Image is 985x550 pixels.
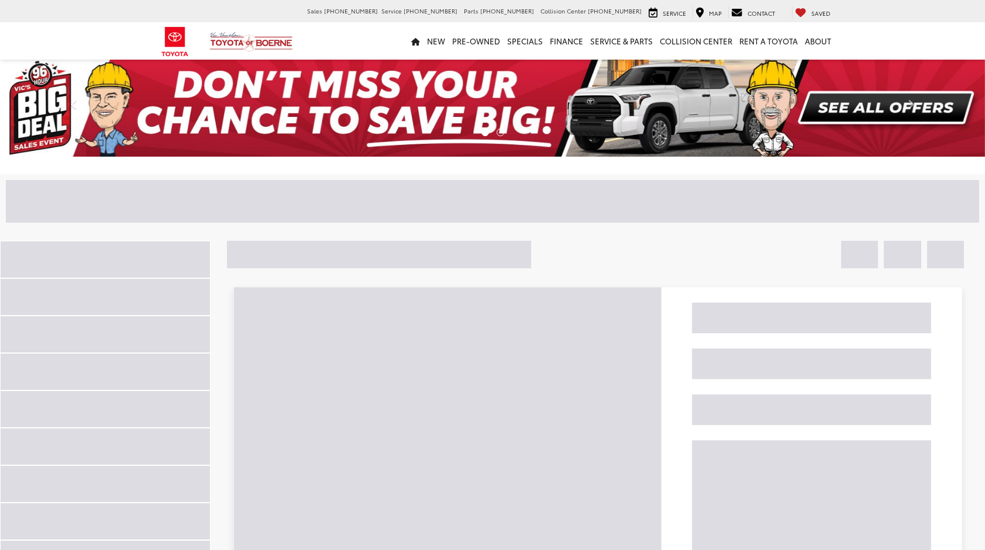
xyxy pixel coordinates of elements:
span: Service [381,6,402,15]
a: About [801,22,835,60]
a: Specials [504,22,546,60]
span: Contact [748,9,775,18]
a: Rent a Toyota [736,22,801,60]
a: New [423,22,449,60]
span: Collision Center [540,6,586,15]
img: Vic Vaughan Toyota of Boerne [209,32,293,52]
a: Service [646,6,689,18]
span: Parts [464,6,478,15]
span: Sales [307,6,322,15]
a: My Saved Vehicles [792,6,834,18]
a: Service & Parts: Opens in a new tab [587,22,656,60]
span: Saved [811,9,831,18]
span: [PHONE_NUMBER] [324,6,378,15]
span: Map [709,9,722,18]
span: [PHONE_NUMBER] [404,6,457,15]
a: Collision Center [656,22,736,60]
img: Toyota [153,23,197,61]
span: [PHONE_NUMBER] [588,6,642,15]
a: Pre-Owned [449,22,504,60]
span: Service [663,9,686,18]
a: Contact [728,6,778,18]
a: Map [693,6,725,18]
span: [PHONE_NUMBER] [480,6,534,15]
a: Finance [546,22,587,60]
a: Home [408,22,423,60]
